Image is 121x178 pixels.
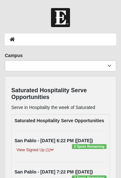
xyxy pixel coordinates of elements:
[11,104,110,111] p: Serve in Hospitality the week of Saturated
[51,8,70,27] img: Church of Eleven22 Logo
[15,147,56,153] a: View Signed Up (1)
[15,169,93,174] strong: San Pablo - [DATE] 7:22 PM ([DATE])
[15,118,104,123] strong: Saturated Hospitality Serve Opportunities
[11,87,110,101] h4: Saturated Hospitality Serve Opportunities
[72,144,106,149] span: 2 Spots Remaining
[15,138,93,143] strong: San Pablo - [DATE] 6:22 PM ([DATE])
[5,52,23,59] label: Campus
